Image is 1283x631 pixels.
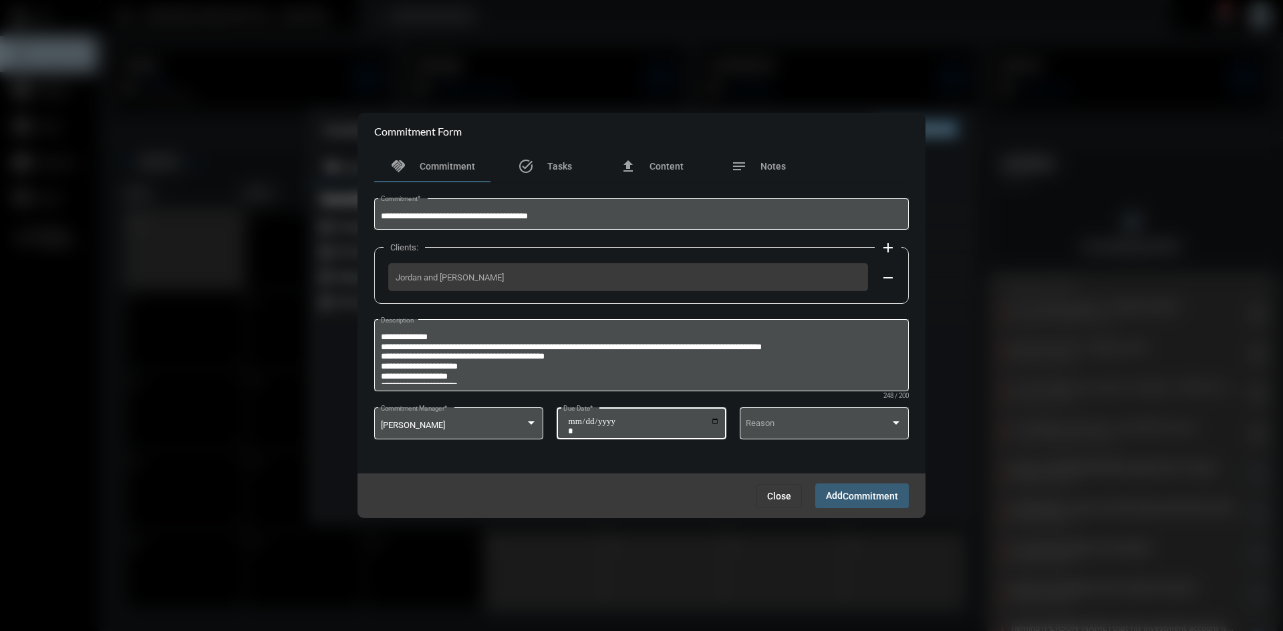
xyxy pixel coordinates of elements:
[396,272,861,282] span: Jordan and [PERSON_NAME]
[815,483,909,508] button: AddCommitment
[731,158,747,174] mat-icon: notes
[756,484,802,508] button: Close
[767,491,791,501] span: Close
[760,161,786,172] span: Notes
[826,490,898,501] span: Add
[390,158,406,174] mat-icon: handshake
[620,158,636,174] mat-icon: file_upload
[880,270,896,286] mat-icon: remove
[381,420,445,430] span: [PERSON_NAME]
[650,161,684,172] span: Content
[384,242,425,252] label: Clients:
[880,240,896,256] mat-icon: add
[518,158,534,174] mat-icon: task_alt
[883,393,909,400] mat-hint: 248 / 200
[547,161,572,172] span: Tasks
[374,125,462,138] h2: Commitment Form
[843,491,898,501] span: Commitment
[420,161,475,172] span: Commitment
